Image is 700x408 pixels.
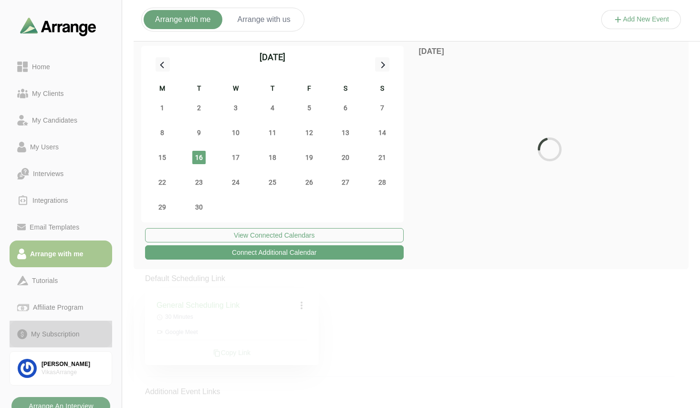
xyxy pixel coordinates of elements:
[145,245,404,260] button: Connect Additional Calendar
[26,221,83,233] div: Email Templates
[28,275,62,286] div: Tutorials
[266,126,279,139] span: Thursday 11 September 2025
[10,214,112,241] a: Email Templates
[156,176,169,189] span: Monday 22 September 2025
[28,88,68,99] div: My Clients
[192,101,206,115] span: Tuesday 2 September 2025
[145,228,404,242] button: View Connected Calendars
[156,151,169,164] span: Monday 15 September 2025
[226,10,302,29] button: Arrange with us
[144,10,222,29] button: Arrange with me
[27,328,84,340] div: My Subscription
[10,321,112,347] a: My Subscription
[327,83,364,95] div: S
[266,176,279,189] span: Thursday 25 September 2025
[192,176,206,189] span: Tuesday 23 September 2025
[376,151,389,164] span: Sunday 21 September 2025
[26,141,63,153] div: My Users
[26,248,87,260] div: Arrange with me
[29,168,67,179] div: Interviews
[42,360,104,368] div: [PERSON_NAME]
[601,10,681,29] button: Add New Event
[156,126,169,139] span: Monday 8 September 2025
[291,83,327,95] div: F
[192,151,206,164] span: Tuesday 16 September 2025
[260,51,285,64] div: [DATE]
[303,176,316,189] span: Friday 26 September 2025
[266,151,279,164] span: Thursday 18 September 2025
[419,46,681,57] p: [DATE]
[229,126,242,139] span: Wednesday 10 September 2025
[339,101,352,115] span: Saturday 6 September 2025
[339,151,352,164] span: Saturday 20 September 2025
[376,101,389,115] span: Sunday 7 September 2025
[339,176,352,189] span: Saturday 27 September 2025
[10,267,112,294] a: Tutorials
[10,134,112,160] a: My Users
[10,241,112,267] a: Arrange with me
[181,83,218,95] div: T
[42,368,104,377] div: VikasArrange
[156,200,169,214] span: Monday 29 September 2025
[229,176,242,189] span: Wednesday 24 September 2025
[266,101,279,115] span: Thursday 4 September 2025
[192,200,206,214] span: Tuesday 30 September 2025
[156,101,169,115] span: Monday 1 September 2025
[254,83,291,95] div: T
[376,176,389,189] span: Sunday 28 September 2025
[144,83,181,95] div: M
[28,115,81,126] div: My Candidates
[10,160,112,187] a: Interviews
[229,151,242,164] span: Wednesday 17 September 2025
[192,126,206,139] span: Tuesday 9 September 2025
[229,101,242,115] span: Wednesday 3 September 2025
[28,61,54,73] div: Home
[10,351,112,386] a: [PERSON_NAME]VikasArrange
[218,83,254,95] div: W
[20,17,96,36] img: arrangeai-name-small-logo.4d2b8aee.svg
[29,195,72,206] div: Integrations
[364,83,401,95] div: S
[10,53,112,80] a: Home
[303,151,316,164] span: Friday 19 September 2025
[339,126,352,139] span: Saturday 13 September 2025
[10,80,112,107] a: My Clients
[29,302,87,313] div: Affiliate Program
[10,294,112,321] a: Affiliate Program
[10,187,112,214] a: Integrations
[303,101,316,115] span: Friday 5 September 2025
[303,126,316,139] span: Friday 12 September 2025
[10,107,112,134] a: My Candidates
[376,126,389,139] span: Sunday 14 September 2025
